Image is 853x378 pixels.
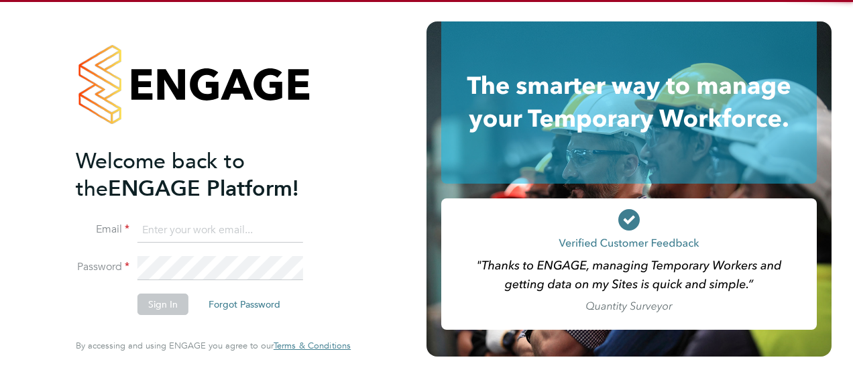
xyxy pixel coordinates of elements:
span: Terms & Conditions [274,340,351,351]
label: Password [76,260,129,274]
input: Enter your work email... [137,218,303,243]
span: Welcome back to the [76,148,245,202]
span: By accessing and using ENGAGE you agree to our [76,340,351,351]
a: Terms & Conditions [274,340,351,351]
h2: ENGAGE Platform! [76,147,337,202]
button: Forgot Password [198,294,291,315]
button: Sign In [137,294,188,315]
label: Email [76,223,129,237]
